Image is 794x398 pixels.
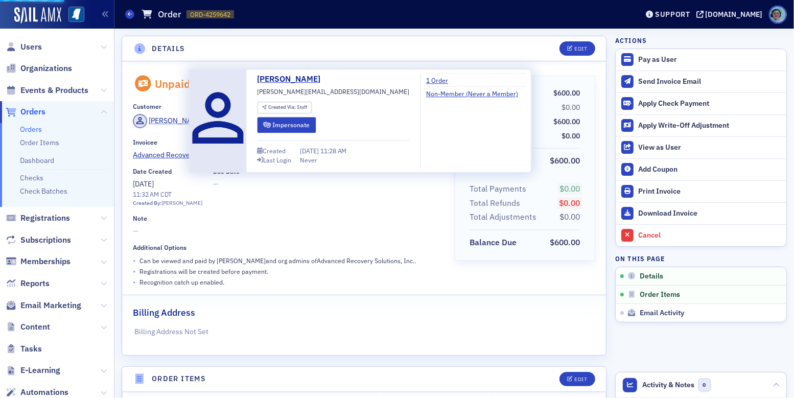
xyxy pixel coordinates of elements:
[426,89,525,98] a: Non-Member (Never a Member)
[133,255,136,266] span: •
[655,10,690,19] div: Support
[133,150,245,160] span: Advanced Recovery Solutions, Inc.
[574,46,587,52] div: Edit
[321,147,347,155] span: 11:28 AM
[560,183,580,194] span: $0.00
[133,226,440,237] span: —
[133,306,195,319] h2: Billing Address
[61,7,84,24] a: View Homepage
[638,165,781,174] div: Add Coupon
[643,380,695,390] span: Activity & Notes
[640,309,684,318] span: Email Activity
[258,117,316,133] button: Impersonate
[616,114,786,136] button: Apply Write-Off Adjustment
[559,372,595,386] button: Edit
[158,8,181,20] h1: Order
[133,190,159,198] time: 11:32 AM
[616,92,786,114] button: Apply Check Payment
[640,272,663,281] span: Details
[14,7,61,24] img: SailAMX
[616,202,786,224] a: Download Invoice
[559,41,595,56] button: Edit
[470,197,524,209] span: Total Refunds
[615,254,787,263] h4: On this page
[20,300,81,311] span: Email Marketing
[133,150,440,160] a: Advanced Recovery Solutions, Inc.
[20,387,68,398] span: Automations
[6,41,42,53] a: Users
[20,106,45,118] span: Orders
[20,365,60,376] span: E-Learning
[300,147,321,155] span: [DATE]
[6,300,81,311] a: Email Marketing
[20,321,50,333] span: Content
[20,85,88,96] span: Events & Products
[638,209,781,218] div: Download Invoice
[706,10,763,19] div: [DOMAIN_NAME]
[638,77,781,86] div: Send Invoice Email
[6,365,60,376] a: E-Learning
[133,266,136,277] span: •
[133,114,204,128] a: [PERSON_NAME]
[769,6,787,24] span: Profile
[161,199,202,207] div: [PERSON_NAME]
[300,156,318,165] div: Never
[470,237,520,249] span: Balance Due
[268,105,307,111] div: Staff
[562,103,580,112] span: $0.00
[133,244,186,251] div: Additional Options
[20,256,71,267] span: Memberships
[640,290,680,299] span: Order Items
[638,99,781,108] div: Apply Check Payment
[133,168,172,175] div: Date Created
[470,211,536,223] div: Total Adjustments
[264,158,292,163] div: Last Login
[139,277,224,287] p: Recognition catch up enabled.
[638,187,781,196] div: Print Invoice
[133,138,157,146] div: Invoicee
[20,41,42,53] span: Users
[6,213,70,224] a: Registrations
[470,211,540,223] span: Total Adjustments
[638,143,781,152] div: View as User
[616,224,786,246] button: Cancel
[6,343,42,355] a: Tasks
[574,377,587,382] div: Edit
[20,186,67,196] a: Check Batches
[616,136,786,158] button: View as User
[550,155,580,166] span: $600.00
[696,11,766,18] button: [DOMAIN_NAME]
[6,321,50,333] a: Content
[615,36,647,45] h4: Actions
[133,179,154,189] span: [DATE]
[68,7,84,22] img: SailAMX
[20,125,42,134] a: Orders
[20,173,43,182] a: Checks
[20,138,59,147] a: Order Items
[139,267,268,276] p: Registrations will be created before payment.
[550,237,580,247] span: $600.00
[20,63,72,74] span: Organizations
[470,237,517,249] div: Balance Due
[562,131,580,141] span: $0.00
[20,278,50,289] span: Reports
[20,156,54,165] a: Dashboard
[470,183,526,195] div: Total Payments
[638,121,781,130] div: Apply Write-Off Adjustment
[616,49,786,71] button: Pay as User
[6,278,50,289] a: Reports
[149,115,204,126] div: [PERSON_NAME]
[554,88,580,98] span: $600.00
[20,213,70,224] span: Registrations
[263,148,286,154] div: Created
[20,235,71,246] span: Subscriptions
[559,198,580,208] span: $0.00
[152,43,185,54] h4: Details
[560,212,580,222] span: $0.00
[133,199,161,206] span: Created By:
[133,215,147,222] div: Note
[135,326,594,337] p: Billing Address Not Set
[6,106,45,118] a: Orders
[698,379,711,391] span: 0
